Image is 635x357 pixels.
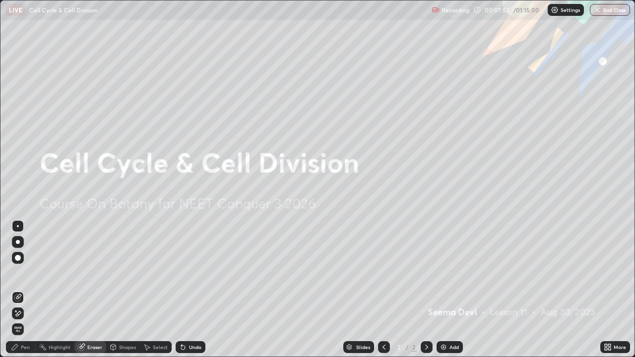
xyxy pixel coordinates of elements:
p: Recording [442,6,469,14]
img: end-class-cross [593,6,601,14]
div: Pen [21,345,30,350]
div: Shapes [119,345,136,350]
div: Undo [189,345,201,350]
img: recording.375f2c34.svg [432,6,440,14]
div: More [614,345,626,350]
div: Add [449,345,459,350]
div: Select [153,345,168,350]
img: add-slide-button [440,343,447,351]
p: LIVE [9,6,22,14]
div: 2 [411,343,417,352]
span: Erase all [12,326,23,332]
div: Highlight [49,345,70,350]
button: End Class [590,4,630,16]
div: Slides [356,345,370,350]
p: Settings [561,7,580,12]
div: Eraser [87,345,102,350]
img: class-settings-icons [551,6,559,14]
p: Cell Cycle & Cell Division [29,6,98,14]
div: / [406,344,409,350]
div: 2 [394,344,404,350]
